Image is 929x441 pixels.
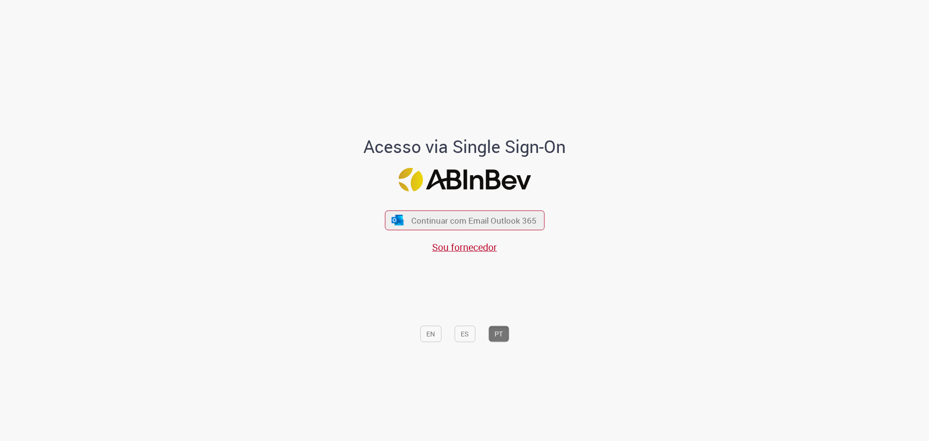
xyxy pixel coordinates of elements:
button: PT [488,325,509,342]
h1: Acesso via Single Sign-On [330,137,599,156]
button: ES [454,325,475,342]
button: EN [420,325,441,342]
img: Logo ABInBev [398,167,531,191]
span: Continuar com Email Outlook 365 [411,215,537,226]
img: ícone Azure/Microsoft 360 [391,215,405,225]
button: ícone Azure/Microsoft 360 Continuar com Email Outlook 365 [385,210,544,230]
a: Sou fornecedor [432,241,497,254]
